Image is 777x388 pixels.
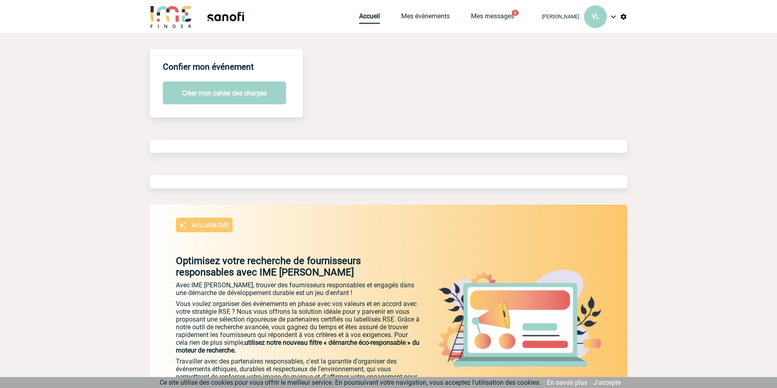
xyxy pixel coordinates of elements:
a: Mes événements [401,12,450,24]
span: [PERSON_NAME] [542,14,579,20]
img: IME-Finder [150,5,192,28]
a: En savoir plus [547,379,587,386]
span: Ce site utilise des cookies pour vous offrir le meilleur service. En poursuivant votre navigation... [160,379,541,386]
button: 8 [512,10,519,16]
p: Avec IME [PERSON_NAME], trouver des fournisseurs responsables et engagés dans une démarche de dév... [176,281,421,297]
button: Créer mon cahier des charges [163,82,286,104]
p: Vous voulez organiser des événements en phase avec vos valeurs et en accord avec votre stratégie ... [176,300,421,354]
a: J'accepte [593,379,621,386]
span: VL [592,13,599,20]
img: actu.png [438,270,601,367]
span: utilisez notre nouveau filtre « démarche éco-responsable » du moteur de recherche. [176,339,420,354]
a: Mes messages [471,12,514,24]
a: Accueil [359,12,380,24]
p: Actualité IME [191,221,229,229]
p: Optimisez votre recherche de fournisseurs responsables avec IME [PERSON_NAME] [150,255,421,278]
h4: Confier mon événement [163,62,254,72]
